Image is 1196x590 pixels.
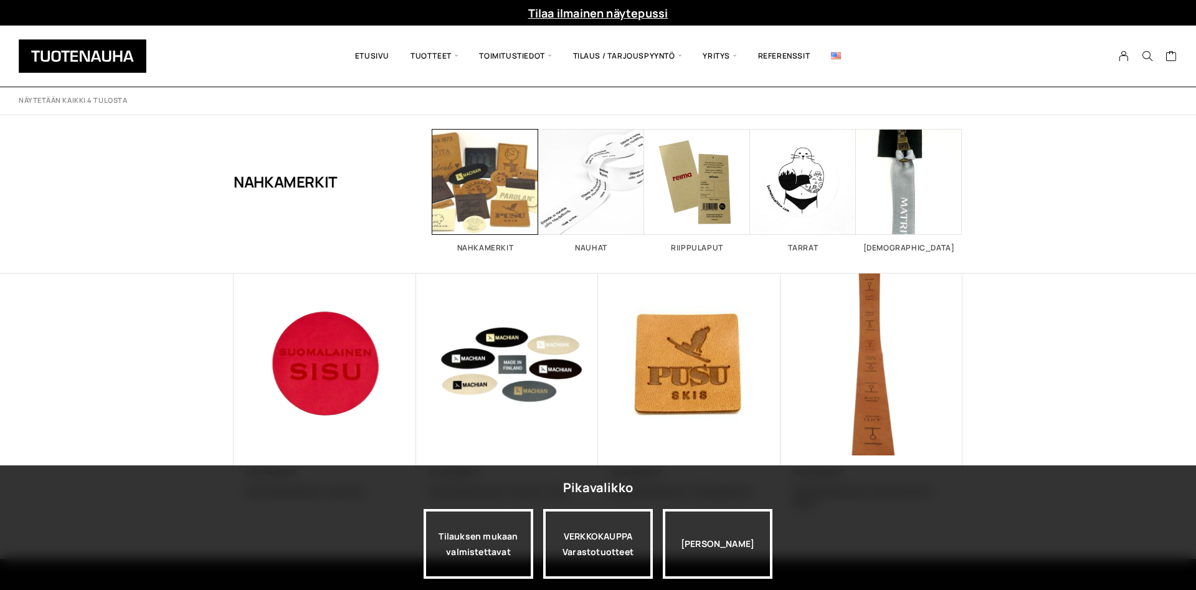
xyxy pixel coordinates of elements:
span: Tilaus / Tarjouspyyntö [562,35,693,77]
div: VERKKOKAUPPA Varastotuotteet [543,509,653,579]
a: VERKKOKAUPPAVarastotuotteet [543,509,653,579]
button: Search [1136,50,1159,62]
div: [PERSON_NAME] [663,509,772,579]
a: Cart [1165,50,1177,65]
h2: Tarrat [750,244,856,252]
h2: Riippulaput [644,244,750,252]
a: Referenssit [747,35,821,77]
h1: Nahkamerkit [234,129,338,235]
span: Yritys [692,35,747,77]
a: Visit product category Tarrat [750,129,856,252]
a: Visit product category Nahkamerkit [432,129,538,252]
span: Toimitustiedot [468,35,562,77]
span: Tuotteet [400,35,468,77]
a: Tilauksen mukaan valmistettavat [424,509,533,579]
a: Visit product category Nauhat [538,129,644,252]
img: English [831,52,841,59]
div: Pikavalikko [563,477,633,499]
h2: Nahkamerkit [432,244,538,252]
a: Etusivu [344,35,400,77]
a: Visit product category Vedin [856,129,962,252]
a: My Account [1112,50,1136,62]
h2: [DEMOGRAPHIC_DATA] [856,244,962,252]
h2: Nauhat [538,244,644,252]
img: Tuotenauha Oy [19,39,146,73]
p: Näytetään kaikki 4 tulosta [19,96,127,105]
a: Visit product category Riippulaput [644,129,750,252]
a: Tilaa ilmainen näytepussi [528,6,668,21]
